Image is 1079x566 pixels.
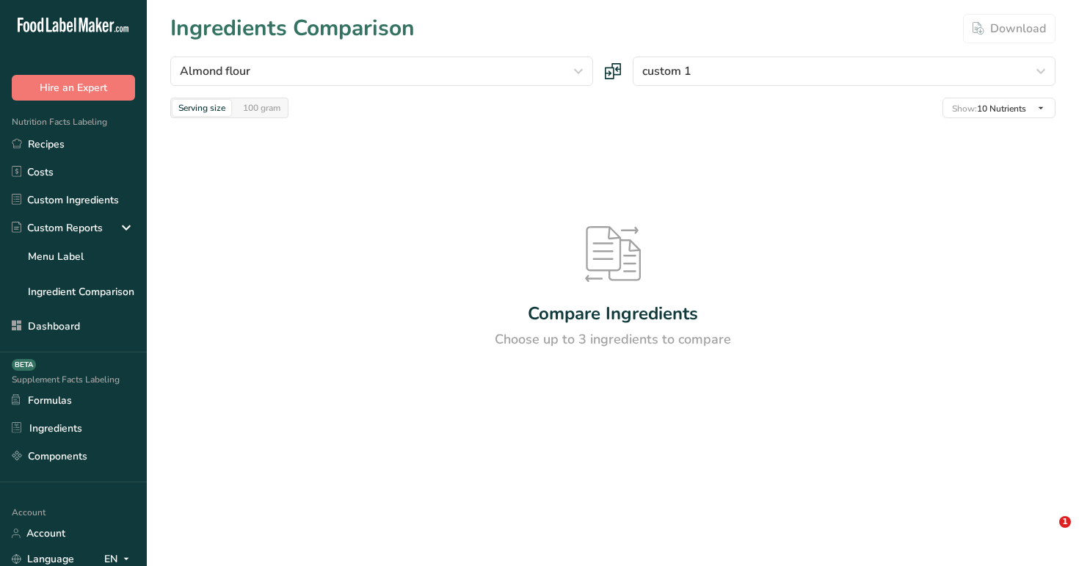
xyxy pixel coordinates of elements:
[170,57,593,86] button: Almond flour
[952,103,1026,115] span: 10 Nutrients
[963,14,1056,43] button: Download
[1059,516,1071,528] span: 1
[528,300,698,327] div: Compare Ingredients
[12,75,135,101] button: Hire an Expert
[973,20,1046,37] div: Download
[633,57,1056,86] button: custom 1
[12,359,36,371] div: BETA
[237,100,286,116] div: 100 gram
[1029,516,1064,551] iframe: Intercom live chat
[12,220,103,236] div: Custom Reports
[172,100,231,116] div: Serving size
[180,62,250,80] span: Almond flour
[495,330,731,349] div: Choose up to 3 ingredients to compare
[942,98,1056,118] button: Show:10 Nutrients
[642,62,691,80] span: custom 1
[952,103,977,115] span: Show:
[170,12,415,45] h1: Ingredients Comparison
